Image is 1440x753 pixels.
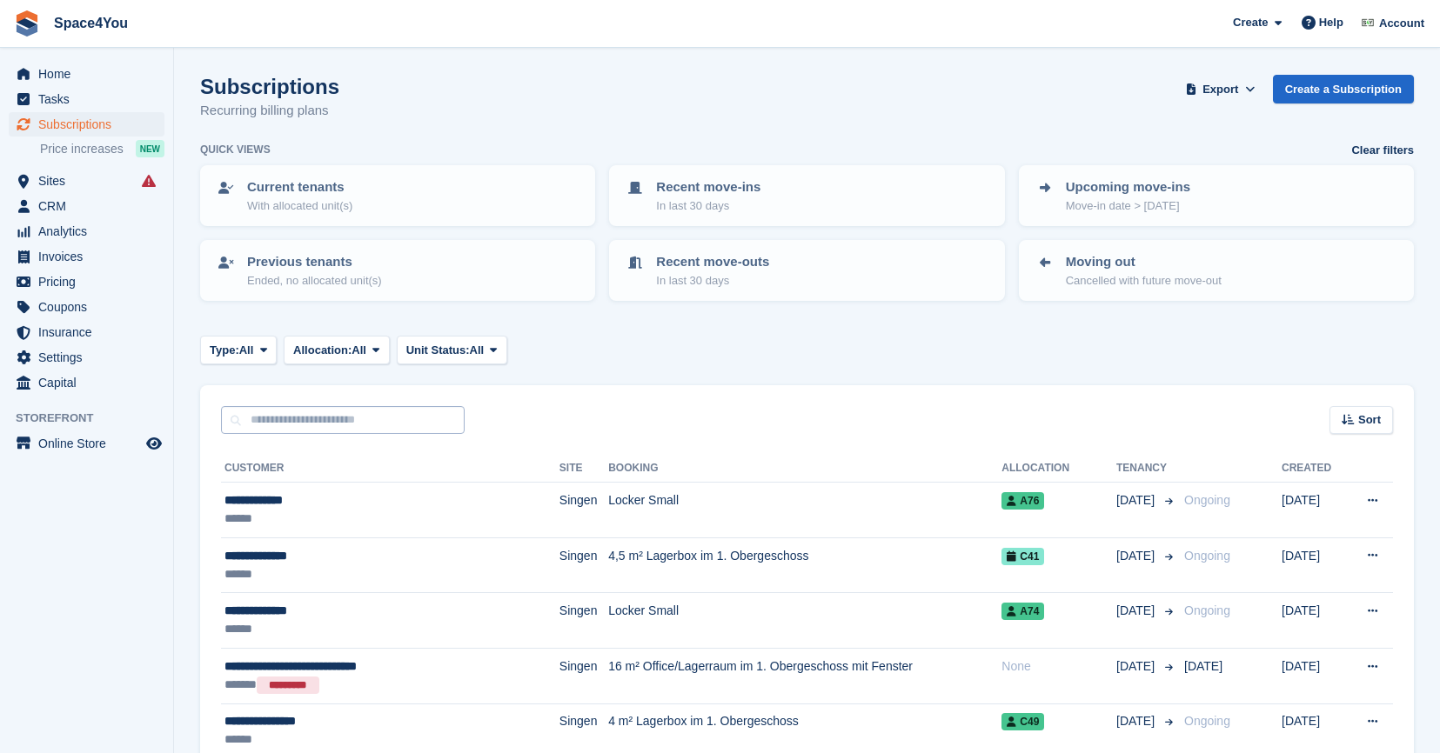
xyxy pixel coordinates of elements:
span: Help [1319,14,1343,31]
p: With allocated unit(s) [247,197,352,215]
span: C41 [1001,548,1044,565]
a: Price increases NEW [40,139,164,158]
span: [DATE] [1116,657,1158,676]
span: Account [1379,15,1424,32]
span: A76 [1001,492,1044,510]
span: [DATE] [1116,712,1158,730]
span: Type: [210,342,239,359]
td: Locker Small [608,483,1001,538]
a: Upcoming move-ins Move-in date > [DATE] [1021,167,1412,224]
span: [DATE] [1184,659,1222,673]
td: [DATE] [1282,537,1346,593]
span: C49 [1001,713,1044,730]
th: Customer [221,455,559,483]
span: Create [1233,14,1268,31]
td: 4,5 m² Lagerbox im 1. Obergeschoss [608,537,1001,593]
span: Invoices [38,244,143,269]
h1: Subscriptions [200,75,339,98]
span: Subscriptions [38,112,143,137]
p: Upcoming move-ins [1066,177,1190,197]
button: Allocation: All [284,336,390,364]
a: Clear filters [1351,142,1414,159]
img: Finn-Kristof Kausch [1359,14,1376,31]
p: Moving out [1066,252,1222,272]
a: menu [9,370,164,395]
p: In last 30 days [656,197,760,215]
i: Smart entry sync failures have occurred [142,174,156,188]
div: None [1001,657,1116,676]
span: Online Store [38,431,143,456]
span: Analytics [38,219,143,243]
button: Type: All [200,336,277,364]
td: [DATE] [1282,648,1346,703]
span: [DATE] [1116,547,1158,565]
span: Sort [1358,411,1381,429]
p: Recent move-outs [656,252,769,272]
a: menu [9,270,164,294]
span: [DATE] [1116,491,1158,510]
span: Pricing [38,270,143,294]
span: Ongoing [1184,493,1230,507]
p: Recent move-ins [656,177,760,197]
span: Storefront [16,410,173,427]
p: Current tenants [247,177,352,197]
th: Allocation [1001,455,1116,483]
p: Move-in date > [DATE] [1066,197,1190,215]
p: Previous tenants [247,252,382,272]
span: Home [38,62,143,86]
a: Previous tenants Ended, no allocated unit(s) [202,242,593,299]
th: Site [559,455,608,483]
span: Ongoing [1184,714,1230,728]
span: Ongoing [1184,549,1230,563]
a: menu [9,169,164,193]
span: Allocation: [293,342,352,359]
span: All [352,342,366,359]
th: Tenancy [1116,455,1177,483]
div: NEW [136,140,164,157]
h6: Quick views [200,142,271,157]
a: menu [9,87,164,111]
span: Tasks [38,87,143,111]
p: Recurring billing plans [200,101,339,121]
td: [DATE] [1282,483,1346,538]
a: Space4You [47,9,135,37]
span: Ongoing [1184,603,1230,617]
td: 16 m² Office/Lagerraum im 1. Obergeschoss mit Fenster [608,648,1001,703]
span: Settings [38,345,143,370]
p: Cancelled with future move-out [1066,272,1222,290]
span: Capital [38,370,143,395]
p: In last 30 days [656,272,769,290]
button: Export [1182,75,1259,103]
span: Sites [38,169,143,193]
a: menu [9,320,164,344]
span: A74 [1001,603,1044,620]
a: Recent move-outs In last 30 days [611,242,1002,299]
span: All [239,342,254,359]
span: [DATE] [1116,602,1158,620]
th: Booking [608,455,1001,483]
span: Export [1202,81,1238,98]
span: Insurance [38,320,143,344]
img: stora-icon-8386f47178a22dfd0bd8f6a31ec36ba5ce8667c1dd55bd0f319d3a0aa187defe.svg [14,10,40,37]
a: menu [9,295,164,319]
a: menu [9,244,164,269]
a: menu [9,431,164,456]
span: CRM [38,194,143,218]
a: menu [9,219,164,243]
td: Singen [559,648,608,703]
a: Preview store [144,433,164,454]
a: Current tenants With allocated unit(s) [202,167,593,224]
button: Unit Status: All [397,336,507,364]
span: Price increases [40,141,124,157]
span: Unit Status: [406,342,470,359]
a: menu [9,345,164,370]
a: menu [9,112,164,137]
a: menu [9,194,164,218]
a: Recent move-ins In last 30 days [611,167,1002,224]
td: [DATE] [1282,593,1346,649]
p: Ended, no allocated unit(s) [247,272,382,290]
a: menu [9,62,164,86]
td: Singen [559,593,608,649]
td: Singen [559,483,608,538]
a: Moving out Cancelled with future move-out [1021,242,1412,299]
